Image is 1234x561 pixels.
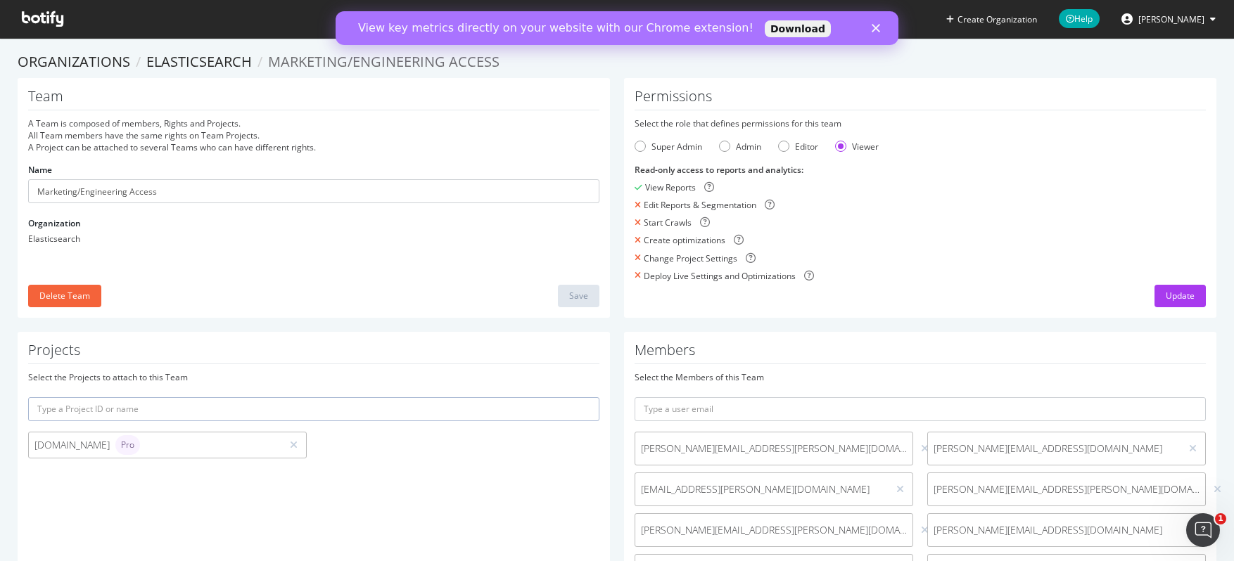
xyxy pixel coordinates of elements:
[28,117,599,153] div: A Team is composed of members, Rights and Projects. All Team members have the same rights on Team...
[569,290,588,302] div: Save
[28,89,599,110] h1: Team
[558,285,599,307] button: Save
[28,397,599,421] input: Type a Project ID or name
[635,117,1206,129] div: Select the role that defines permissions for this team
[635,164,1206,176] div: Read-only access to reports and analytics :
[336,11,898,45] iframe: Intercom live chat banner
[28,342,599,364] h1: Projects
[641,482,882,496] span: [EMAIL_ADDRESS][PERSON_NAME][DOMAIN_NAME]
[835,141,879,153] div: Viewer
[18,52,130,71] a: Organizations
[1215,513,1226,524] span: 1
[635,371,1206,383] div: Select the Members of this Team
[635,89,1206,110] h1: Permissions
[28,179,599,203] input: Name
[852,141,879,153] div: Viewer
[146,52,252,71] a: Elasticsearch
[644,270,796,282] div: Deploy Live Settings and Optimizations
[34,435,276,455] div: [DOMAIN_NAME]
[121,441,134,449] span: Pro
[644,199,756,211] div: Edit Reports & Segmentation
[644,217,692,228] div: Start Crawls
[934,523,1175,537] span: [PERSON_NAME][EMAIL_ADDRESS][DOMAIN_NAME]
[536,13,550,21] div: Close
[1155,285,1206,307] button: Update
[934,441,1175,456] span: [PERSON_NAME][EMAIL_ADDRESS][DOMAIN_NAME]
[1138,13,1204,25] span: Melissa Lambert
[736,141,761,153] div: Admin
[115,435,140,455] div: brand label
[946,13,1038,26] button: Create Organization
[719,141,761,153] div: Admin
[641,523,907,537] span: [PERSON_NAME][EMAIL_ADDRESS][PERSON_NAME][DOMAIN_NAME]
[28,371,599,383] div: Select the Projects to attach to this Team
[795,141,818,153] div: Editor
[635,342,1206,364] h1: Members
[1166,290,1195,302] div: Update
[778,141,818,153] div: Editor
[641,441,907,456] span: [PERSON_NAME][EMAIL_ADDRESS][PERSON_NAME][DOMAIN_NAME]
[28,285,101,307] button: Delete Team
[28,164,52,176] label: Name
[268,52,500,71] span: Marketing/Engineering Access
[39,290,90,302] div: Delete Team
[1059,9,1100,28] span: Help
[28,217,81,229] label: Organization
[651,141,702,153] div: Super Admin
[934,482,1200,496] span: [PERSON_NAME][EMAIL_ADDRESS][PERSON_NAME][DOMAIN_NAME]
[28,233,599,245] div: Elasticsearch
[645,181,696,193] div: View Reports
[644,252,737,264] div: Change Project Settings
[1186,513,1220,547] iframe: Intercom live chat
[644,234,725,246] div: Create optimizations
[635,141,702,153] div: Super Admin
[1110,8,1227,30] button: [PERSON_NAME]
[18,52,1216,72] ol: breadcrumbs
[635,397,1206,421] input: Type a user email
